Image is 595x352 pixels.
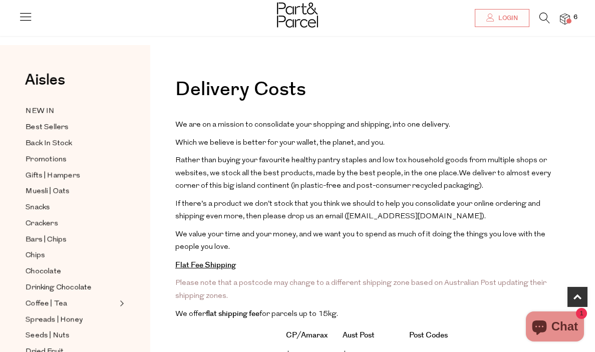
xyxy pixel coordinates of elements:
[26,233,117,246] a: Bars | Chips
[117,297,124,309] button: Expand/Collapse Coffee | Tea
[475,9,529,27] a: Login
[26,330,70,342] span: Seeds | Nuts
[25,69,65,91] span: Aisles
[26,313,117,326] a: Spreads | Honey
[175,231,545,251] span: We value your time and your money, and we want you to spend as much of it doing the things you lo...
[175,139,385,147] span: Which we believe is better for your wallet, the planet, and you.
[26,137,117,150] a: Back In Stock
[26,314,83,326] span: Spreads | Honey
[26,250,45,262] span: Chips
[175,310,338,318] span: We offer for parcels up to 15kg.
[175,154,570,193] p: We deliver to almost every corner of this big island continent (in plastic-free and post-consumer...
[409,330,448,340] strong: Post Codes
[571,13,580,22] span: 6
[26,186,70,198] span: Muesli | Oats
[26,122,69,134] span: Best Sellers
[175,260,236,270] strong: Flat Fee Shipping
[26,138,72,150] span: Back In Stock
[206,308,259,319] strong: flat shipping fee
[286,330,328,340] strong: CP/Amarax
[175,157,547,177] span: Rather than buying your favourite healthy pantry staples and low tox household goods from multipl...
[26,298,67,310] span: Coffee | Tea
[26,153,117,166] a: Promotions
[26,202,50,214] span: Snacks
[175,80,570,109] h1: Delivery Costs
[26,282,92,294] span: Drinking Chocolate
[496,14,518,23] span: Login
[26,329,117,342] a: Seeds | Nuts
[26,170,80,182] span: Gifts | Hampers
[277,3,318,28] img: Part&Parcel
[26,297,117,310] a: Coffee | Tea
[26,105,117,118] a: NEW IN
[26,218,58,230] span: Crackers
[343,330,375,340] strong: Aust Post
[26,234,67,246] span: Bars | Chips
[523,311,587,344] inbox-online-store-chat: Shopify online store chat
[26,185,117,198] a: Muesli | Oats
[26,249,117,262] a: Chips
[25,73,65,98] a: Aisles
[175,279,546,300] span: Please note that a postcode may change to a different shipping zone based on Australian Post upda...
[26,217,117,230] a: Crackers
[26,281,117,294] a: Drinking Chocolate
[26,106,55,118] span: NEW IN
[175,200,540,221] span: If there’s a product we don’t stock that you think we should to help you consolidate your online ...
[175,121,450,129] span: We are on a mission to consolidate your shopping and shipping, into one delivery.
[26,154,67,166] span: Promotions
[26,266,61,278] span: Chocolate
[26,265,117,278] a: Chocolate
[560,14,570,24] a: 6
[26,121,117,134] a: Best Sellers
[26,169,117,182] a: Gifts | Hampers
[26,201,117,214] a: Snacks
